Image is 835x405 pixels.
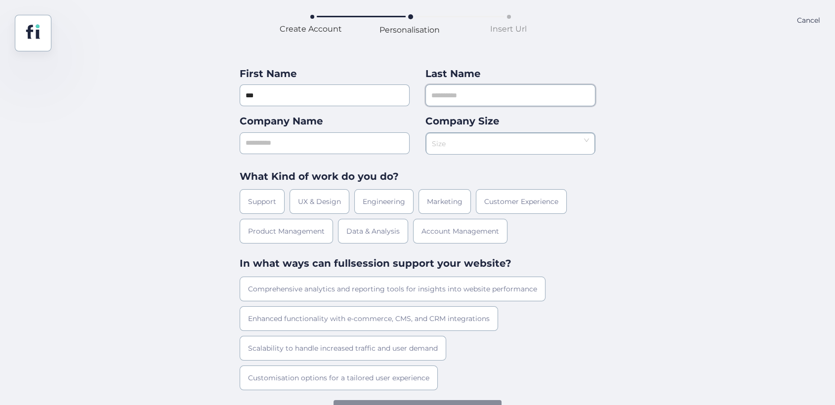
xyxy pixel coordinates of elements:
div: Account Management [413,219,507,243]
div: Company Name [240,114,410,129]
div: First Name [240,66,410,81]
div: Scalability to handle increased traffic and user demand [240,336,446,361]
div: Customisation options for a tailored user experience [240,365,438,390]
div: Company Size [425,114,595,129]
div: Marketing [418,189,471,214]
div: Cancel [797,15,820,51]
div: Comprehensive analytics and reporting tools for insights into website performance [240,277,545,301]
div: Data & Analysis [338,219,408,243]
div: Product Management [240,219,333,243]
div: Enhanced functionality with e-commerce, CMS, and CRM integrations [240,306,498,331]
div: Customer Experience [476,189,567,214]
div: Create Account [280,23,342,35]
div: Engineering [354,189,414,214]
div: In what ways can fullsession support your website? [240,256,595,271]
div: Insert Url [490,23,527,35]
div: What Kind of work do you do? [240,169,595,184]
div: Support [240,189,285,214]
div: Personalisation [379,24,440,36]
div: Last Name [425,66,595,81]
div: UX & Design [290,189,349,214]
